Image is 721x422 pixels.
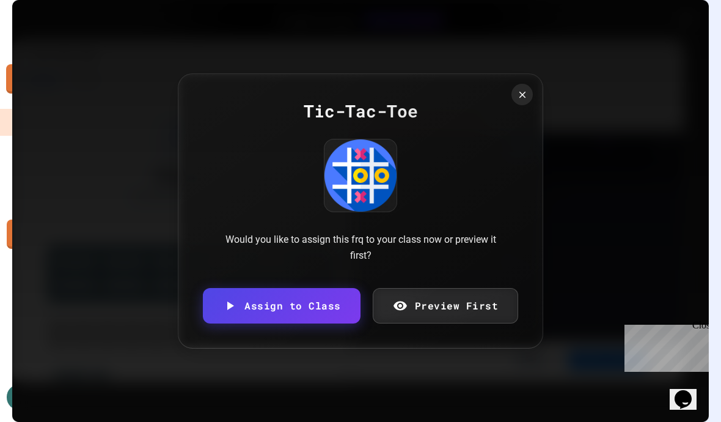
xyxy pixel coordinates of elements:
[620,320,709,372] iframe: chat widget
[203,288,360,324] a: Assign to Class
[5,5,84,78] div: Chat with us now!Close
[373,288,519,324] a: Preview First
[214,232,507,263] div: Would you like to assign this frq to your class now or preview it first?
[670,373,709,410] iframe: chat widget
[324,139,397,212] img: Tic-Tac-Toe
[203,98,518,124] div: Tic-Tac-Toe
